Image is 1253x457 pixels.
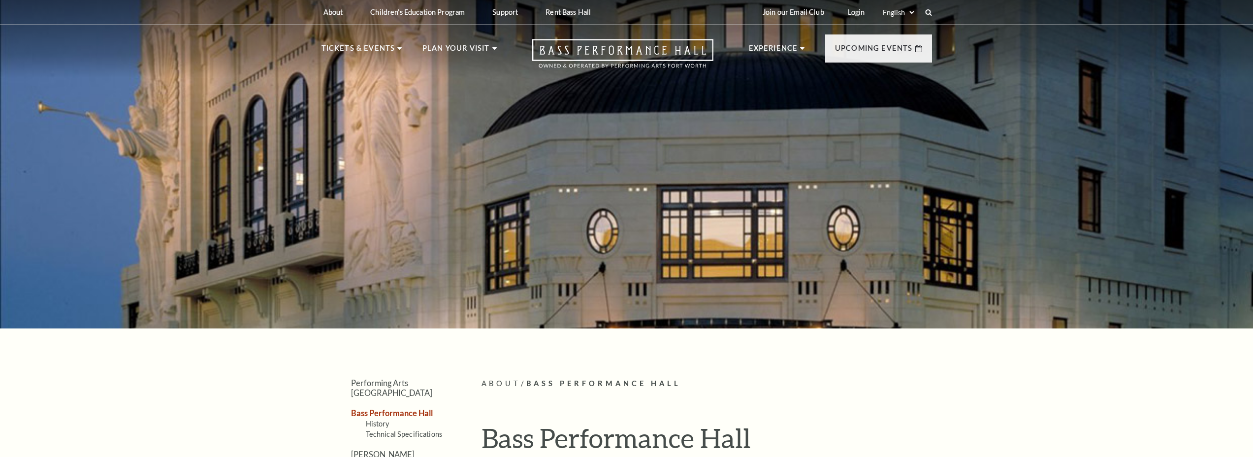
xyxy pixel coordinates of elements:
[482,378,932,390] p: /
[323,8,343,16] p: About
[351,378,432,397] a: Performing Arts [GEOGRAPHIC_DATA]
[370,8,465,16] p: Children's Education Program
[366,420,389,428] a: History
[835,42,913,60] p: Upcoming Events
[749,42,798,60] p: Experience
[526,379,681,388] span: Bass Performance Hall
[492,8,518,16] p: Support
[366,430,442,438] a: Technical Specifications
[881,8,916,17] select: Select:
[482,379,521,388] span: About
[351,408,433,418] a: Bass Performance Hall
[422,42,490,60] p: Plan Your Visit
[321,42,395,60] p: Tickets & Events
[546,8,591,16] p: Rent Bass Hall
